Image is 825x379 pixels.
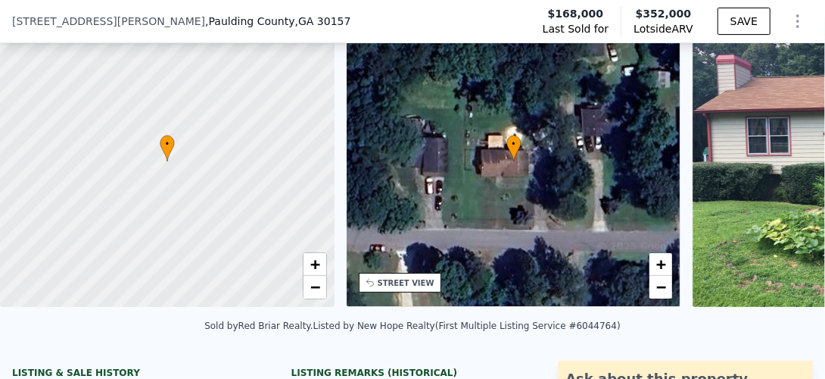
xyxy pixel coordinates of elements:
[295,15,351,27] span: , GA 30157
[310,255,319,274] span: +
[313,321,621,331] div: Listed by New Hope Realty (First Multiple Listing Service #6044764)
[548,6,604,21] span: $168,000
[634,21,693,36] span: Lotside ARV
[291,367,534,379] div: Listing Remarks (Historical)
[160,137,175,151] span: •
[636,8,692,20] span: $352,000
[12,14,205,29] span: [STREET_ADDRESS][PERSON_NAME]
[656,255,666,274] span: +
[378,277,434,289] div: STREET VIEW
[204,321,313,331] div: Sold by Red Briar Realty .
[656,277,666,296] span: −
[649,253,672,276] a: Zoom in
[649,276,672,299] a: Zoom out
[718,8,771,35] button: SAVE
[205,14,350,29] span: , Paulding County
[310,277,319,296] span: −
[543,21,609,36] span: Last Sold for
[506,135,521,161] div: •
[506,137,521,151] span: •
[783,6,813,36] button: Show Options
[304,253,326,276] a: Zoom in
[304,276,326,299] a: Zoom out
[160,135,175,161] div: •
